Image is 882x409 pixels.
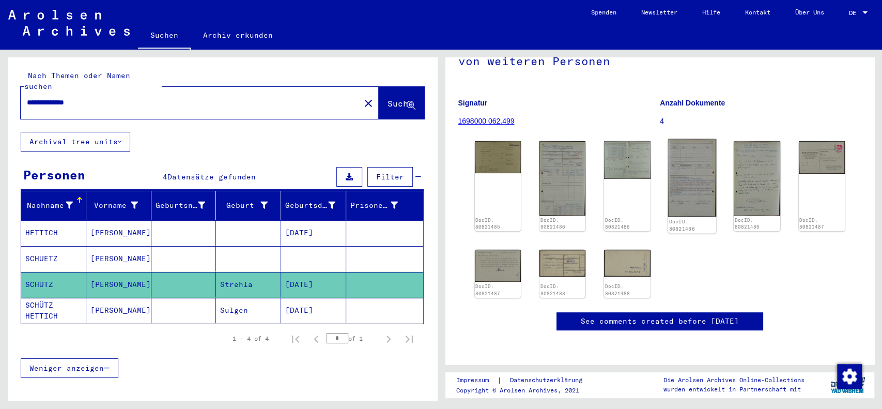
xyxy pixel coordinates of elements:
[605,217,630,230] a: DocID: 80821486
[191,23,285,48] a: Archiv erkunden
[660,99,725,107] b: Anzahl Dokumente
[456,375,595,386] div: |
[475,283,500,296] a: DocID: 80821487
[668,139,717,217] img: 003.jpg
[86,272,151,297] mat-cell: [PERSON_NAME]
[456,375,497,386] a: Impressum
[540,283,565,296] a: DocID: 80821488
[539,250,585,277] img: 001.jpg
[669,218,694,232] a: DocID: 80821486
[281,272,346,297] mat-cell: [DATE]
[216,298,281,323] mat-cell: Sulgen
[367,167,413,187] button: Filter
[25,200,73,211] div: Nachname
[21,358,118,378] button: Weniger anzeigen
[458,99,488,107] b: Signatur
[327,334,378,343] div: of 1
[23,165,85,184] div: Personen
[285,197,348,214] div: Geburtsdatum
[306,328,327,349] button: Previous page
[216,191,281,220] mat-header-cell: Geburt‏
[281,191,346,220] mat-header-cell: Geburtsdatum
[376,172,404,181] span: Filter
[663,385,804,394] p: wurden entwickelt in Partnerschaft mit
[86,246,151,271] mat-cell: [PERSON_NAME]
[604,141,650,179] img: 002.jpg
[378,328,399,349] button: Next page
[86,220,151,246] mat-cell: [PERSON_NAME]
[163,172,167,181] span: 4
[362,97,375,110] mat-icon: close
[399,328,420,349] button: Last page
[21,132,130,152] button: Archival tree units
[285,328,306,349] button: First page
[663,375,804,385] p: Die Arolsen Archives Online-Collections
[90,197,151,214] div: Vorname
[25,197,86,214] div: Nachname
[220,200,268,211] div: Geburt‏
[21,220,86,246] mat-cell: HETTICH
[21,272,86,297] mat-cell: SCHÜTZ
[735,217,760,230] a: DocID: 80821486
[539,141,585,216] img: 001.jpg
[285,200,335,211] div: Geburtsdatum
[502,375,595,386] a: Datenschutzerklärung
[388,98,413,109] span: Suche
[21,191,86,220] mat-header-cell: Nachname
[581,316,739,327] a: See comments created before [DATE]
[216,272,281,297] mat-cell: Strehla
[456,386,595,395] p: Copyright © Arolsen Archives, 2021
[660,116,861,127] p: 4
[849,9,860,17] span: DE
[837,364,862,389] img: Zustimmung ändern
[475,217,500,230] a: DocID: 80821485
[86,298,151,323] mat-cell: [PERSON_NAME]
[475,250,521,282] img: 002.jpg
[90,200,138,211] div: Vorname
[156,197,219,214] div: Geburtsname
[21,298,86,323] mat-cell: SCHÜTZ HETTICH
[156,200,206,211] div: Geburtsname
[220,197,281,214] div: Geburt‏
[350,200,398,211] div: Prisoner #
[86,191,151,220] mat-header-cell: Vorname
[281,298,346,323] mat-cell: [DATE]
[475,141,521,173] img: 001.jpg
[734,141,780,216] img: 004.jpg
[828,372,867,398] img: yv_logo.png
[281,220,346,246] mat-cell: [DATE]
[8,10,130,36] img: Arolsen_neg.svg
[24,71,130,91] mat-label: Nach Themen oder Namen suchen
[540,217,565,230] a: DocID: 80821486
[29,363,104,373] span: Weniger anzeigen
[837,363,861,388] div: Zustimmung ändern
[358,93,379,113] button: Clear
[605,283,630,296] a: DocID: 80821488
[151,191,216,220] mat-header-cell: Geburtsname
[346,191,423,220] mat-header-cell: Prisoner #
[350,197,411,214] div: Prisoner #
[458,117,515,125] a: 1698000 062.499
[167,172,256,181] span: Datensätze gefunden
[21,246,86,271] mat-cell: SCHUETZ
[379,87,424,119] button: Suche
[138,23,191,50] a: Suchen
[604,250,650,277] img: 002.jpg
[799,141,845,173] img: 001.jpg
[233,334,269,343] div: 1 – 4 of 4
[799,217,824,230] a: DocID: 80821487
